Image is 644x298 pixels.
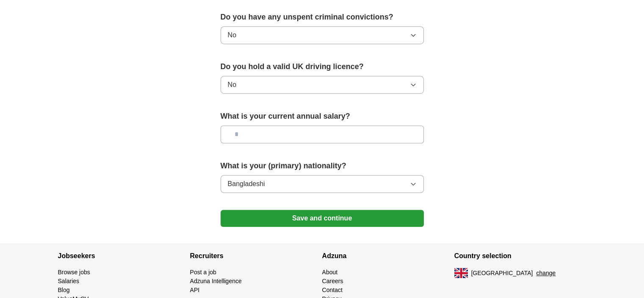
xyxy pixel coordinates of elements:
a: Adzuna Intelligence [190,278,242,284]
a: Post a job [190,269,216,276]
a: API [190,287,200,293]
button: Save and continue [221,210,424,227]
a: Careers [322,278,343,284]
a: Contact [322,287,343,293]
label: Do you hold a valid UK driving licence? [221,61,424,72]
label: What is your current annual salary? [221,111,424,122]
span: Bangladeshi [228,179,265,189]
button: No [221,26,424,44]
button: Bangladeshi [221,175,424,193]
button: change [536,269,556,278]
span: No [228,80,236,90]
span: No [228,30,236,40]
label: Do you have any unspent criminal convictions? [221,11,424,23]
a: Blog [58,287,70,293]
a: Browse jobs [58,269,90,276]
img: UK flag [454,268,468,278]
a: Salaries [58,278,80,284]
span: [GEOGRAPHIC_DATA] [471,269,533,278]
label: What is your (primary) nationality? [221,160,424,172]
h4: Country selection [454,244,586,268]
a: About [322,269,338,276]
button: No [221,76,424,94]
